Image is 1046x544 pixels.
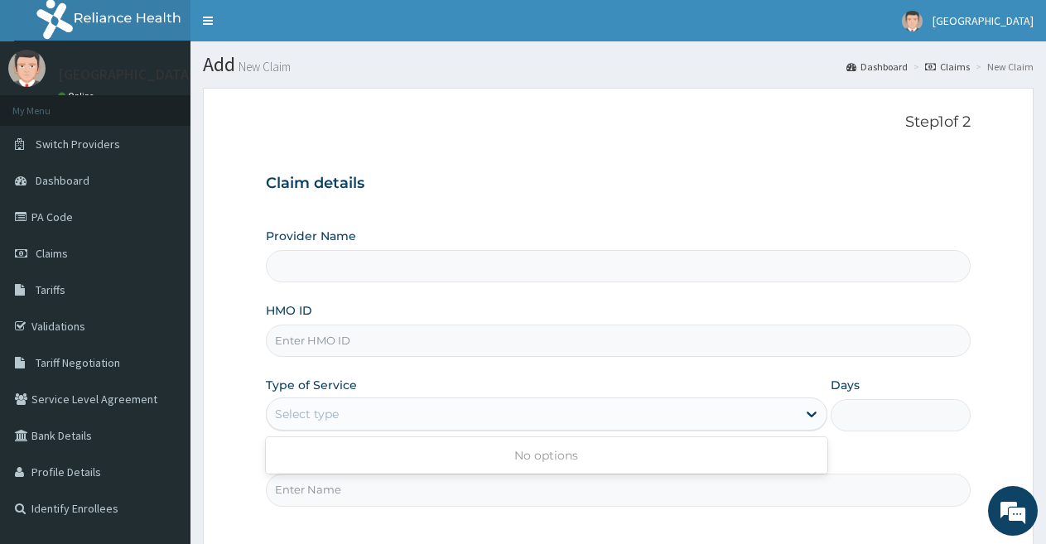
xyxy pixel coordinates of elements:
[36,355,120,370] span: Tariff Negotiation
[846,60,908,74] a: Dashboard
[266,113,971,132] p: Step 1 of 2
[275,406,339,422] div: Select type
[96,165,229,332] span: We're online!
[31,83,67,124] img: d_794563401_company_1708531726252_794563401
[971,60,1034,74] li: New Claim
[831,377,860,393] label: Days
[902,11,923,31] img: User Image
[266,325,971,357] input: Enter HMO ID
[86,93,278,114] div: Chat with us now
[58,90,98,102] a: Online
[272,8,311,48] div: Minimize live chat window
[36,246,68,261] span: Claims
[933,13,1034,28] span: [GEOGRAPHIC_DATA]
[925,60,970,74] a: Claims
[36,282,65,297] span: Tariffs
[203,54,1034,75] h1: Add
[266,302,312,319] label: HMO ID
[58,67,195,82] p: [GEOGRAPHIC_DATA]
[8,365,316,423] textarea: Type your message and hit 'Enter'
[266,440,827,470] div: No options
[266,474,971,506] input: Enter Name
[266,175,971,193] h3: Claim details
[36,173,89,188] span: Dashboard
[36,137,120,152] span: Switch Providers
[266,377,357,393] label: Type of Service
[266,228,356,244] label: Provider Name
[8,50,46,87] img: User Image
[235,60,291,73] small: New Claim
